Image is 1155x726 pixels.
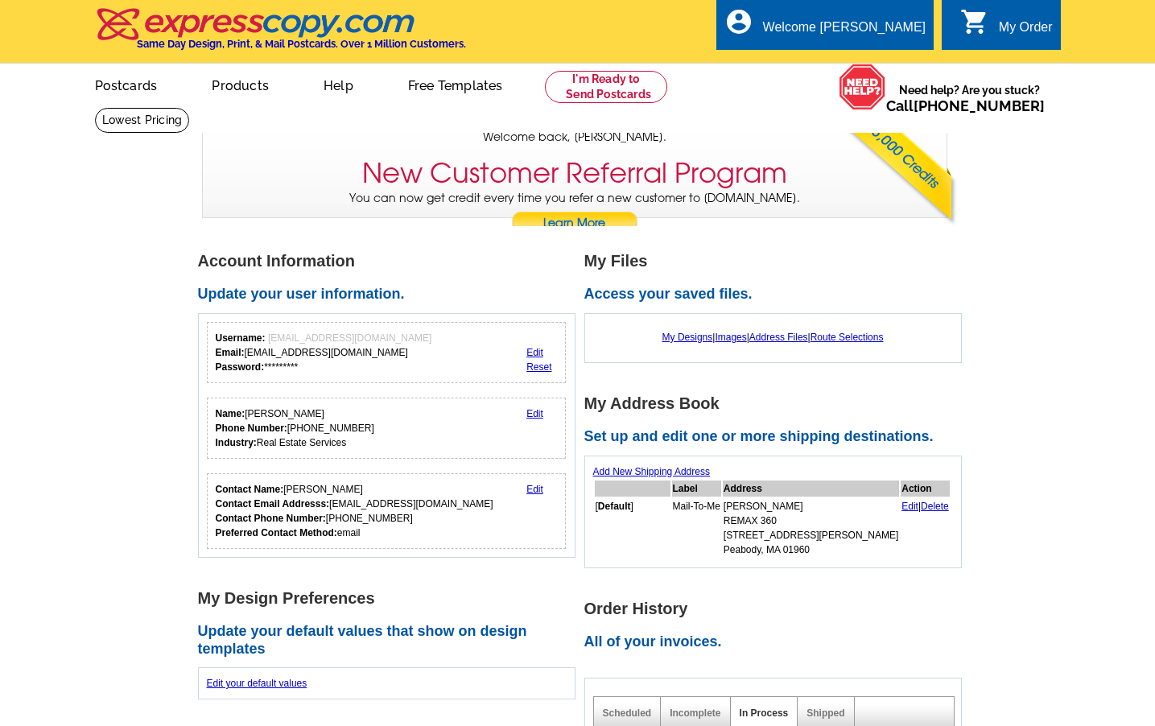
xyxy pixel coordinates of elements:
[595,498,670,558] td: [ ]
[362,157,787,190] h3: New Customer Referral Program
[298,65,379,103] a: Help
[999,20,1053,43] div: My Order
[216,513,326,524] strong: Contact Phone Number:
[198,286,584,303] h2: Update your user information.
[806,707,844,719] a: Shipped
[715,332,746,343] a: Images
[723,481,899,497] th: Address
[216,423,287,434] strong: Phone Number:
[886,97,1045,114] span: Call
[216,408,245,419] strong: Name:
[584,253,971,270] h1: My Files
[584,633,971,651] h2: All of your invoices.
[198,590,584,607] h1: My Design Preferences
[207,322,567,383] div: Your login information.
[724,7,753,36] i: account_circle
[584,428,971,446] h2: Set up and edit one or more shipping destinations.
[811,332,884,343] a: Route Selections
[584,600,971,617] h1: Order History
[901,481,950,497] th: Action
[198,253,584,270] h1: Account Information
[216,527,337,538] strong: Preferred Contact Method:
[216,498,330,509] strong: Contact Email Addresss:
[137,38,466,50] h4: Same Day Design, Print, & Mail Postcards. Over 1 Million Customers.
[216,347,245,358] strong: Email:
[593,466,710,477] a: Add New Shipping Address
[662,332,713,343] a: My Designs
[526,408,543,419] a: Edit
[216,484,284,495] strong: Contact Name:
[526,361,551,373] a: Reset
[740,707,789,719] a: In Process
[216,406,374,450] div: [PERSON_NAME] [PHONE_NUMBER] Real Estate Services
[598,501,631,512] b: Default
[584,286,971,303] h2: Access your saved files.
[672,481,721,497] th: Label
[901,498,950,558] td: |
[216,332,266,344] strong: Username:
[382,65,529,103] a: Free Templates
[960,18,1053,38] a: shopping_cart My Order
[749,332,808,343] a: Address Files
[186,65,295,103] a: Products
[207,398,567,459] div: Your personal details.
[207,678,307,689] a: Edit your default values
[95,19,466,50] a: Same Day Design, Print, & Mail Postcards. Over 1 Million Customers.
[207,473,567,549] div: Who should we contact regarding order issues?
[670,707,720,719] a: Incomplete
[921,501,949,512] a: Delete
[901,501,918,512] a: Edit
[723,498,899,558] td: [PERSON_NAME] REMAX 360 [STREET_ADDRESS][PERSON_NAME] Peabody, MA 01960
[763,20,926,43] div: Welcome [PERSON_NAME]
[216,361,265,373] strong: Password:
[483,129,666,146] span: Welcome back, [PERSON_NAME].
[603,707,652,719] a: Scheduled
[960,7,989,36] i: shopping_cart
[511,212,638,236] a: Learn More
[69,65,184,103] a: Postcards
[526,347,543,358] a: Edit
[839,64,886,110] img: help
[203,190,947,236] p: You can now get credit every time you refer a new customer to [DOMAIN_NAME].
[216,437,257,448] strong: Industry:
[584,395,971,412] h1: My Address Book
[672,498,721,558] td: Mail-To-Me
[198,623,584,658] h2: Update your default values that show on design templates
[914,97,1045,114] a: [PHONE_NUMBER]
[593,322,953,353] div: | | |
[268,332,431,344] span: [EMAIL_ADDRESS][DOMAIN_NAME]
[526,484,543,495] a: Edit
[886,82,1053,114] span: Need help? Are you stuck?
[216,482,493,540] div: [PERSON_NAME] [EMAIL_ADDRESS][DOMAIN_NAME] [PHONE_NUMBER] email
